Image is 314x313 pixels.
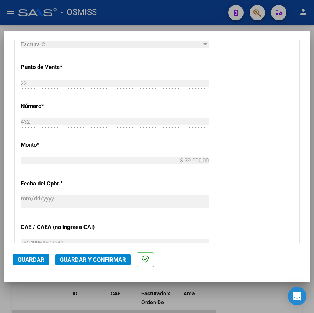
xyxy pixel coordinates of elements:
p: Número [21,102,103,111]
div: Open Intercom Messenger [288,287,306,305]
button: Guardar y Confirmar [55,254,131,265]
span: Guardar y Confirmar [60,256,126,263]
p: CAE / CAEA (no ingrese CAI) [21,223,103,232]
p: Monto [21,141,103,149]
span: Factura C [21,41,45,48]
span: Guardar [18,256,44,263]
p: Punto de Venta [21,63,103,72]
button: Guardar [13,254,49,265]
p: Fecha del Cpbt. [21,179,103,188]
